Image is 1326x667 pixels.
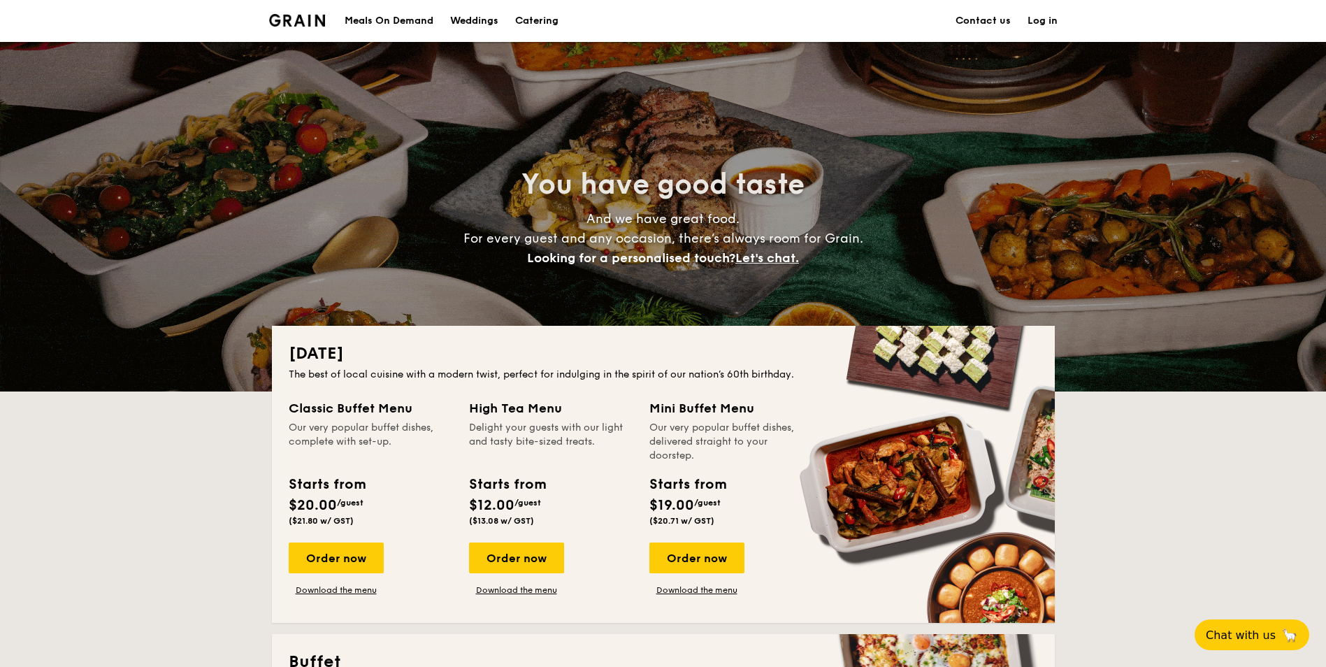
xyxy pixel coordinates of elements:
div: Delight your guests with our light and tasty bite-sized treats. [469,421,633,463]
a: Download the menu [649,584,744,596]
span: Let's chat. [735,250,799,266]
span: /guest [694,498,721,508]
a: Logotype [269,14,326,27]
span: $19.00 [649,497,694,514]
div: Starts from [469,474,545,495]
div: Our very popular buffet dishes, delivered straight to your doorstep. [649,421,813,463]
div: High Tea Menu [469,399,633,418]
div: Starts from [649,474,726,495]
span: 🦙 [1281,627,1298,643]
h2: [DATE] [289,343,1038,365]
span: ($13.08 w/ GST) [469,516,534,526]
div: Our very popular buffet dishes, complete with set-up. [289,421,452,463]
img: Grain [269,14,326,27]
span: You have good taste [521,168,805,201]
div: Order now [649,543,744,573]
span: ($20.71 w/ GST) [649,516,714,526]
span: And we have great food. For every guest and any occasion, there’s always room for Grain. [463,211,863,266]
div: Classic Buffet Menu [289,399,452,418]
span: $12.00 [469,497,514,514]
span: ($21.80 w/ GST) [289,516,354,526]
span: Looking for a personalised touch? [527,250,735,266]
span: Chat with us [1206,629,1276,642]
button: Chat with us🦙 [1195,619,1309,650]
div: Order now [289,543,384,573]
div: Starts from [289,474,365,495]
span: /guest [514,498,541,508]
a: Download the menu [469,584,564,596]
div: The best of local cuisine with a modern twist, perfect for indulging in the spirit of our nation’... [289,368,1038,382]
div: Order now [469,543,564,573]
div: Mini Buffet Menu [649,399,813,418]
span: /guest [337,498,363,508]
span: $20.00 [289,497,337,514]
a: Download the menu [289,584,384,596]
